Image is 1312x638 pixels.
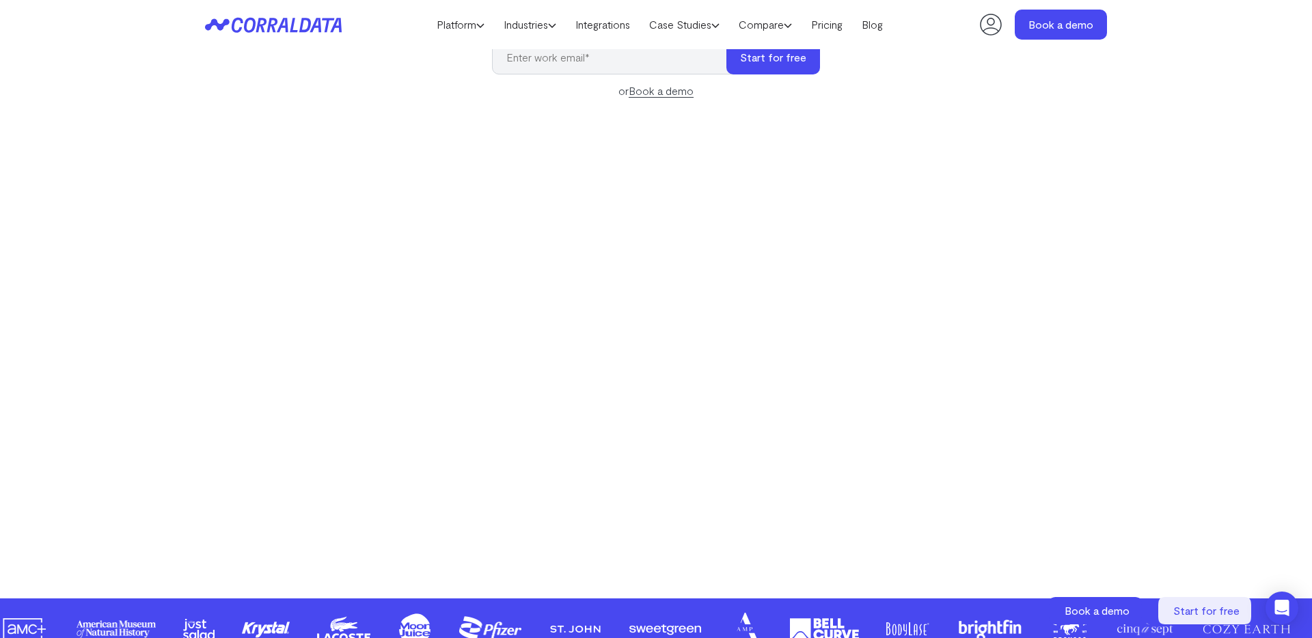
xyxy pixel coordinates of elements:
[1049,597,1145,624] a: Book a demo
[494,14,566,35] a: Industries
[1266,592,1298,624] div: Open Intercom Messenger
[1065,604,1130,617] span: Book a demo
[802,14,852,35] a: Pricing
[492,83,820,99] div: or
[427,14,494,35] a: Platform
[1158,597,1254,624] a: Start for free
[566,14,640,35] a: Integrations
[729,14,802,35] a: Compare
[1173,604,1240,617] span: Start for free
[852,14,892,35] a: Blog
[629,84,694,98] a: Book a demo
[492,40,740,74] input: Enter work email*
[726,40,820,74] button: Start for free
[1015,10,1107,40] a: Book a demo
[640,14,729,35] a: Case Studies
